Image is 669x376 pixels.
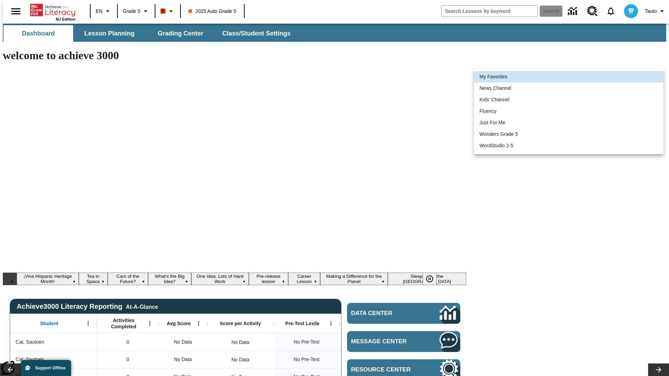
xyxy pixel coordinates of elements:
li: Kids' Channel [474,94,663,105]
li: Wonders Grade 5 [474,128,663,140]
li: Just For Me [474,117,663,128]
li: Fluency [474,105,663,117]
li: My Favorites [474,71,663,83]
li: WordStudio 2-5 [474,140,663,151]
li: News Channel [474,83,663,94]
